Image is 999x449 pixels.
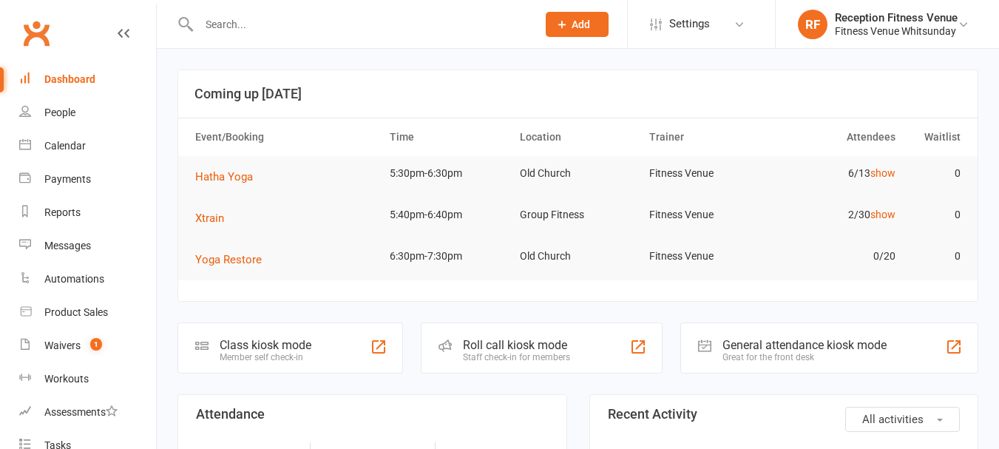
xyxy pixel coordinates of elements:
span: All activities [862,413,924,426]
button: Xtrain [195,209,234,227]
a: Messages [19,229,156,263]
th: Event/Booking [189,118,383,156]
button: Yoga Restore [195,251,272,269]
a: show [870,209,895,220]
button: Hatha Yoga [195,168,263,186]
div: Reports [44,206,81,218]
div: Payments [44,173,91,185]
td: Group Fitness [513,198,643,232]
td: Fitness Venue [643,239,773,274]
div: Waivers [44,340,81,351]
h3: Recent Activity [608,407,961,422]
th: Location [513,118,643,156]
a: Assessments [19,396,156,429]
div: Great for the front desk [722,352,887,362]
div: Calendar [44,140,86,152]
td: 5:40pm-6:40pm [383,198,513,232]
div: RF [798,10,827,39]
td: 2/30 [773,198,903,232]
span: Settings [669,7,710,41]
td: 5:30pm-6:30pm [383,156,513,191]
span: 1 [90,338,102,351]
button: All activities [845,407,960,432]
td: Old Church [513,239,643,274]
td: Fitness Venue [643,198,773,232]
a: Clubworx [18,15,55,52]
a: Automations [19,263,156,296]
td: 0 [902,156,967,191]
a: Workouts [19,362,156,396]
td: 6:30pm-7:30pm [383,239,513,274]
a: Payments [19,163,156,196]
h3: Attendance [196,407,549,422]
a: Reports [19,196,156,229]
button: Add [546,12,609,37]
div: Workouts [44,373,89,385]
div: Automations [44,273,104,285]
a: Waivers 1 [19,329,156,362]
div: Messages [44,240,91,251]
div: General attendance kiosk mode [722,338,887,352]
td: 0 [902,198,967,232]
span: Xtrain [195,212,224,225]
td: 0 [902,239,967,274]
div: Member self check-in [220,352,311,362]
th: Attendees [773,118,903,156]
td: 0/20 [773,239,903,274]
div: Class kiosk mode [220,338,311,352]
div: Reception Fitness Venue [835,11,958,24]
a: Calendar [19,129,156,163]
input: Search... [194,14,526,35]
div: Dashboard [44,73,95,85]
a: show [870,167,895,179]
div: Staff check-in for members [463,352,570,362]
td: Old Church [513,156,643,191]
th: Waitlist [902,118,967,156]
a: People [19,96,156,129]
span: Add [572,18,590,30]
th: Trainer [643,118,773,156]
div: Fitness Venue Whitsunday [835,24,958,38]
div: Product Sales [44,306,108,318]
td: Fitness Venue [643,156,773,191]
h3: Coming up [DATE] [194,87,961,101]
a: Product Sales [19,296,156,329]
div: Assessments [44,406,118,418]
span: Hatha Yoga [195,170,253,183]
a: Dashboard [19,63,156,96]
td: 6/13 [773,156,903,191]
th: Time [383,118,513,156]
div: Roll call kiosk mode [463,338,570,352]
div: People [44,107,75,118]
span: Yoga Restore [195,253,262,266]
